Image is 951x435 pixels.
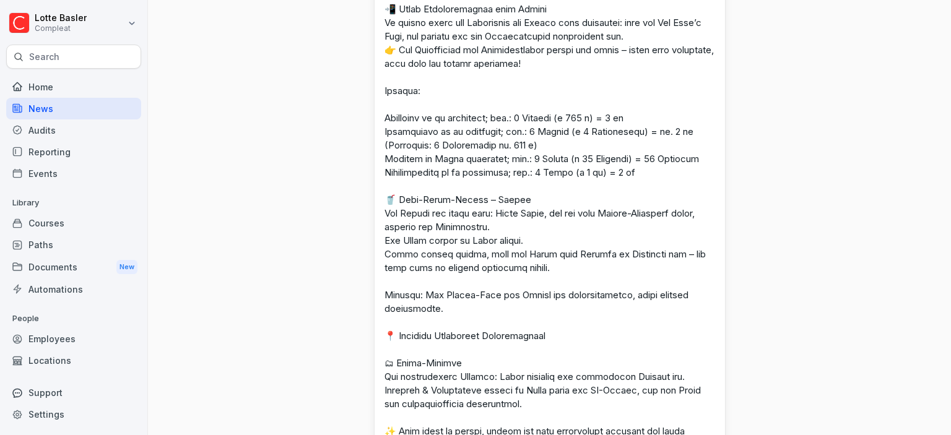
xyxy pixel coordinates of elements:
[6,119,141,141] a: Audits
[6,403,141,425] a: Settings
[6,256,141,278] a: DocumentsNew
[6,256,141,278] div: Documents
[6,98,141,119] a: News
[6,278,141,300] a: Automations
[35,13,87,24] p: Lotte Basler
[6,382,141,403] div: Support
[6,193,141,213] p: Library
[6,309,141,329] p: People
[116,260,137,274] div: New
[6,141,141,163] a: Reporting
[6,212,141,234] a: Courses
[35,24,87,33] p: Compleat
[6,234,141,256] a: Paths
[6,163,141,184] a: Events
[6,328,141,350] a: Employees
[6,76,141,98] a: Home
[29,51,59,63] p: Search
[6,350,141,371] a: Locations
